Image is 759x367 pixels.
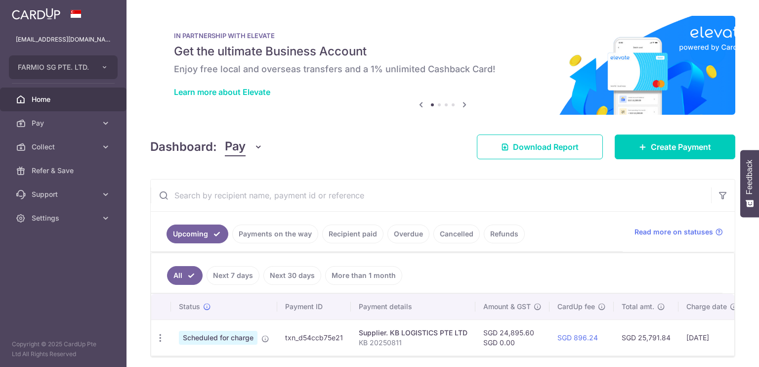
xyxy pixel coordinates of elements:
[686,302,727,312] span: Charge date
[622,302,654,312] span: Total amt.
[557,333,598,342] a: SGD 896.24
[225,138,263,156] button: Pay
[678,320,746,356] td: [DATE]
[151,180,711,211] input: Search by recipient name, payment id or reference
[174,87,270,97] a: Learn more about Elevate
[225,138,246,156] span: Pay
[167,266,203,285] a: All
[477,135,603,159] a: Download Report
[179,302,200,312] span: Status
[32,118,97,128] span: Pay
[174,32,712,40] p: IN PARTNERSHIP WITH ELEVATE
[263,266,321,285] a: Next 30 days
[615,135,735,159] a: Create Payment
[484,225,525,243] a: Refunds
[9,55,118,79] button: FARMIO SG PTE. LTD.
[32,189,97,199] span: Support
[513,141,579,153] span: Download Report
[634,227,723,237] a: Read more on statuses
[277,294,351,320] th: Payment ID
[325,266,402,285] a: More than 1 month
[557,302,595,312] span: CardUp fee
[32,213,97,223] span: Settings
[387,225,429,243] a: Overdue
[359,338,467,348] p: KB 20250811
[232,225,318,243] a: Payments on the way
[740,150,759,217] button: Feedback - Show survey
[433,225,480,243] a: Cancelled
[174,44,712,59] h5: Get the ultimate Business Account
[32,94,97,104] span: Home
[483,302,531,312] span: Amount & GST
[32,166,97,176] span: Refer & Save
[150,138,217,156] h4: Dashboard:
[18,62,91,72] span: FARMIO SG PTE. LTD.
[614,320,678,356] td: SGD 25,791.84
[322,225,383,243] a: Recipient paid
[634,227,713,237] span: Read more on statuses
[174,63,712,75] h6: Enjoy free local and overseas transfers and a 1% unlimited Cashback Card!
[277,320,351,356] td: txn_d54ccb75e21
[12,8,60,20] img: CardUp
[475,320,549,356] td: SGD 24,895.60 SGD 0.00
[651,141,711,153] span: Create Payment
[745,160,754,194] span: Feedback
[16,35,111,45] p: [EMAIL_ADDRESS][DOMAIN_NAME]
[167,225,228,243] a: Upcoming
[150,16,735,115] img: Renovation banner
[351,294,475,320] th: Payment details
[32,142,97,152] span: Collect
[359,328,467,338] div: Supplier. KB LOGISTICS PTE LTD
[179,331,257,345] span: Scheduled for charge
[207,266,259,285] a: Next 7 days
